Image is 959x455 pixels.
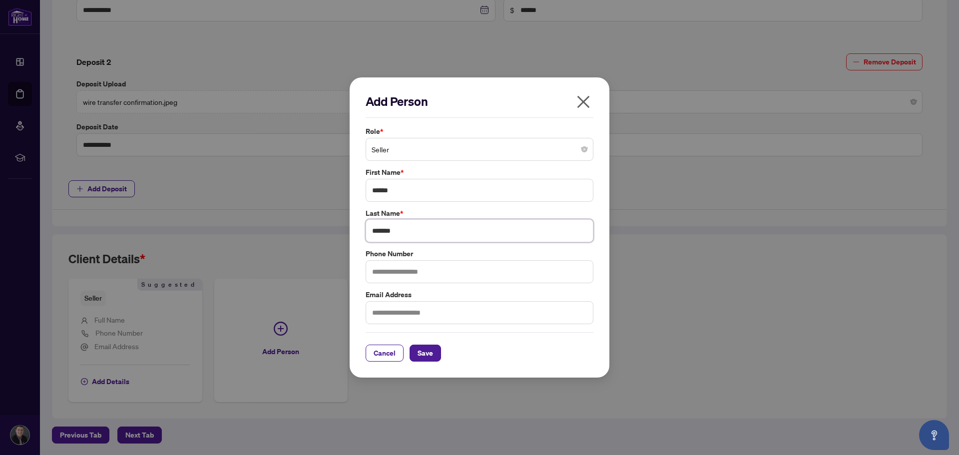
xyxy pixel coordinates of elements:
span: close [575,94,591,110]
label: Role [366,126,593,137]
label: Last Name [366,208,593,219]
span: Cancel [374,345,396,361]
button: Save [410,345,441,362]
button: Cancel [366,345,404,362]
span: close-circle [581,146,587,152]
label: Phone Number [366,248,593,259]
label: Email Address [366,289,593,300]
button: Open asap [919,420,949,450]
span: Save [418,345,433,361]
h2: Add Person [366,93,593,109]
label: First Name [366,167,593,178]
span: Seller [372,140,587,159]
